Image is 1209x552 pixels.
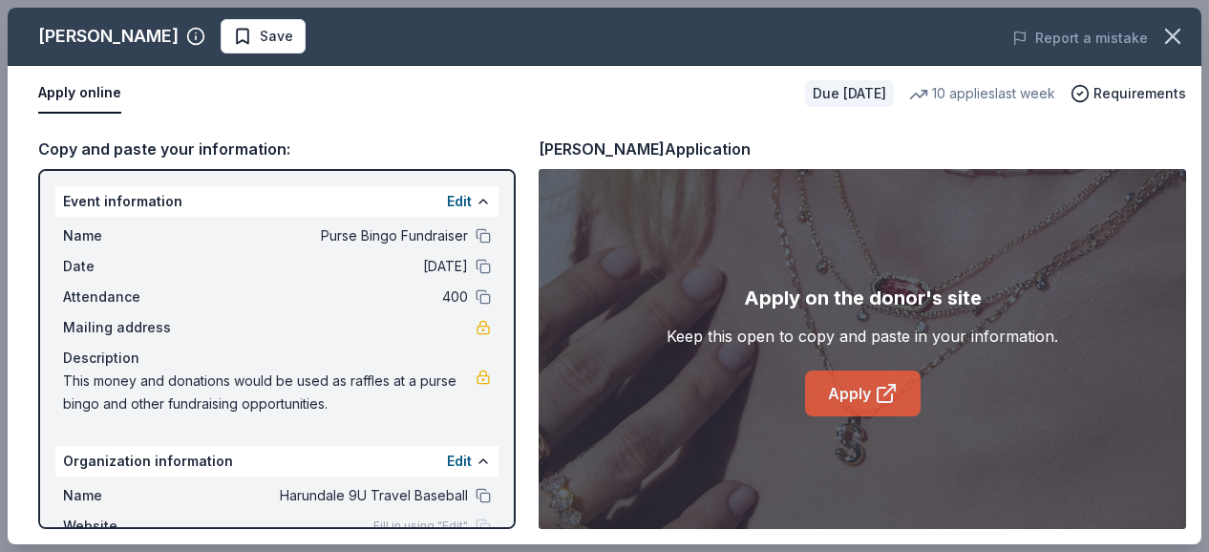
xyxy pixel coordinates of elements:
span: Harundale 9U Travel Baseball [191,484,468,507]
span: Name [63,224,191,247]
button: Apply online [38,74,121,114]
div: Description [63,347,491,370]
span: Name [63,484,191,507]
span: Fill in using "Edit" [373,519,468,534]
div: 10 applies last week [909,82,1055,105]
span: Date [63,255,191,278]
button: Edit [447,450,472,473]
button: Report a mistake [1012,27,1148,50]
span: Website [63,515,191,538]
a: Apply [805,371,921,416]
div: Organization information [55,446,498,477]
span: Save [260,25,293,48]
div: Copy and paste your information: [38,137,516,161]
span: Requirements [1093,82,1186,105]
div: [PERSON_NAME] Application [539,137,751,161]
span: Attendance [63,286,191,308]
span: Mailing address [63,316,191,339]
span: 400 [191,286,468,308]
span: [DATE] [191,255,468,278]
div: Apply on the donor's site [744,283,982,313]
button: Save [221,19,306,53]
span: Purse Bingo Fundraiser [191,224,468,247]
div: Keep this open to copy and paste in your information. [667,325,1058,348]
div: [PERSON_NAME] [38,21,179,52]
div: Due [DATE] [805,80,894,107]
button: Edit [447,190,472,213]
div: Event information [55,186,498,217]
span: This money and donations would be used as raffles at a purse bingo and other fundraising opportun... [63,370,476,415]
button: Requirements [1071,82,1186,105]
